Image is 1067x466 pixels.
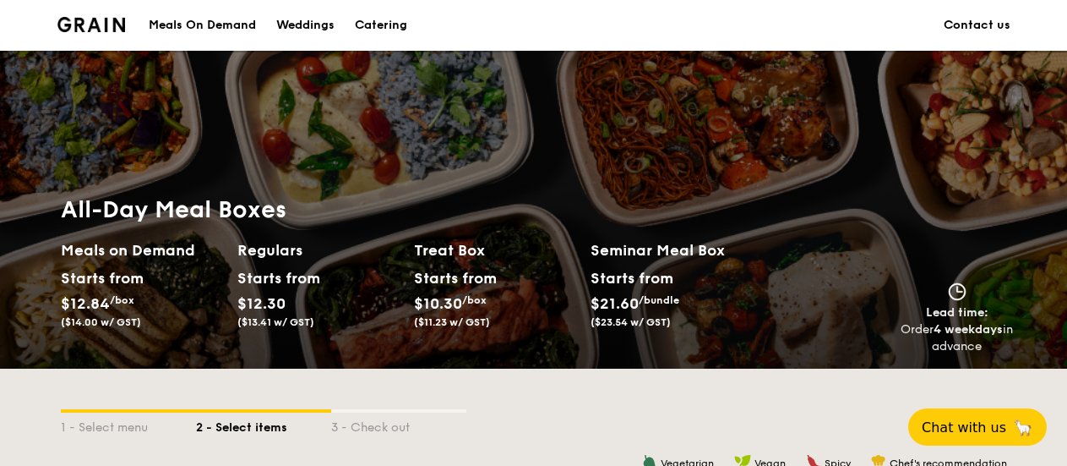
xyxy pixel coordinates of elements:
img: Grain [57,17,126,32]
a: Logotype [57,17,126,32]
div: Starts from [61,266,136,291]
div: Order in advance [901,321,1014,355]
span: $12.30 [237,294,286,313]
h2: Seminar Meal Box [591,238,767,262]
span: ($14.00 w/ GST) [61,316,141,328]
span: Chat with us [922,419,1006,436]
span: $21.60 [591,294,639,313]
div: Starts from [237,266,313,291]
span: $10.30 [414,294,462,313]
h1: All-Day Meal Boxes [61,195,767,225]
span: 🦙 [1013,418,1033,437]
span: ($23.54 w/ GST) [591,316,671,328]
div: 3 - Check out [331,413,466,436]
span: /box [110,294,134,306]
span: ($13.41 w/ GST) [237,316,314,328]
span: /bundle [639,294,679,306]
h2: Meals on Demand [61,238,224,262]
div: Starts from [414,266,489,291]
span: $12.84 [61,294,110,313]
h2: Regulars [237,238,400,262]
img: icon-clock.2db775ea.svg [945,282,970,301]
button: Chat with us🦙 [908,408,1047,446]
span: Lead time: [926,305,988,320]
h2: Treat Box [414,238,577,262]
strong: 4 weekdays [934,322,1003,337]
div: Starts from [591,266,672,291]
div: 1 - Select menu [61,413,196,436]
div: 2 - Select items [196,413,331,436]
span: ($11.23 w/ GST) [414,316,490,328]
span: /box [462,294,487,306]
